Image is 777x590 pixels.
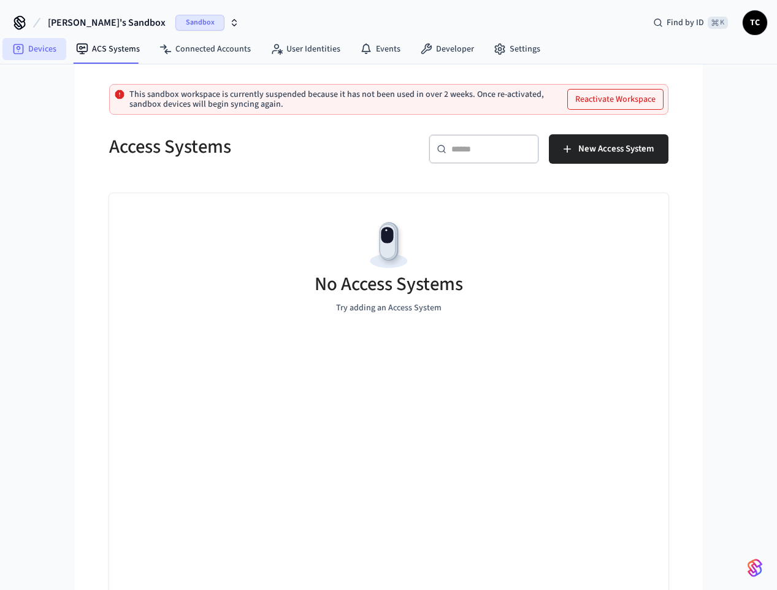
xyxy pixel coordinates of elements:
[643,12,738,34] div: Find by ID⌘ K
[350,38,410,60] a: Events
[109,134,381,159] h5: Access Systems
[744,12,766,34] span: TC
[484,38,550,60] a: Settings
[261,38,350,60] a: User Identities
[315,272,463,297] h5: No Access Systems
[2,38,66,60] a: Devices
[410,38,484,60] a: Developer
[66,38,150,60] a: ACS Systems
[667,17,704,29] span: Find by ID
[708,17,728,29] span: ⌘ K
[48,15,166,30] span: [PERSON_NAME]'s Sandbox
[578,141,654,157] span: New Access System
[129,90,563,109] p: This sandbox workspace is currently suspended because it has not been used in over 2 weeks. Once ...
[361,218,416,273] img: Devices Empty State
[568,90,663,109] button: Reactivate Workspace
[549,134,668,164] button: New Access System
[743,10,767,35] button: TC
[175,15,224,31] span: Sandbox
[336,302,442,315] p: Try adding an Access System
[748,558,762,578] img: SeamLogoGradient.69752ec5.svg
[150,38,261,60] a: Connected Accounts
